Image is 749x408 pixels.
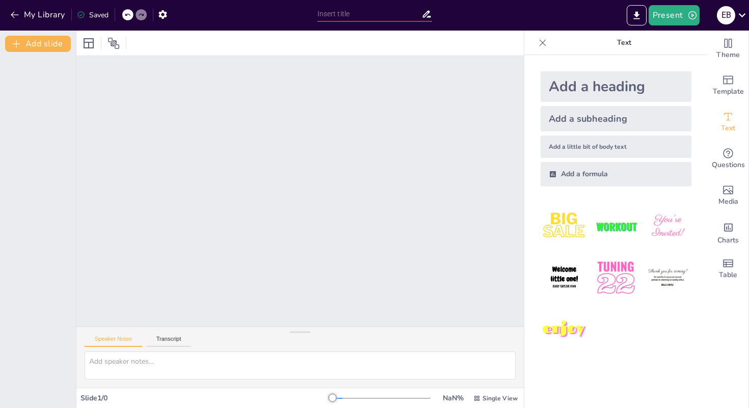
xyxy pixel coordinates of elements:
[717,235,739,246] span: Charts
[718,196,738,207] span: Media
[592,203,639,250] img: 2.jpeg
[541,135,691,158] div: Add a little bit of body text
[644,254,691,302] img: 6.jpeg
[712,159,745,171] span: Questions
[483,394,518,402] span: Single View
[541,306,588,353] img: 7.jpeg
[708,177,748,214] div: Add images, graphics, shapes or video
[627,5,647,25] button: Export to PowerPoint
[708,251,748,287] div: Add a table
[716,49,740,61] span: Theme
[8,7,69,23] button: My Library
[592,254,639,302] img: 5.jpeg
[644,203,691,250] img: 3.jpeg
[441,393,465,403] div: NaN %
[717,6,735,24] div: E B
[541,162,691,186] div: Add a formula
[551,31,698,55] p: Text
[719,269,737,281] span: Table
[708,67,748,104] div: Add ready made slides
[721,123,735,134] span: Text
[708,31,748,67] div: Change the overall theme
[81,393,333,403] div: Slide 1 / 0
[541,71,691,102] div: Add a heading
[649,5,700,25] button: Present
[108,37,120,49] span: Position
[708,104,748,141] div: Add text boxes
[541,203,588,250] img: 1.jpeg
[81,35,97,51] div: Layout
[85,336,142,347] button: Speaker Notes
[708,214,748,251] div: Add charts and graphs
[146,336,192,347] button: Transcript
[317,7,421,21] input: Insert title
[77,10,109,20] div: Saved
[717,5,735,25] button: E B
[541,106,691,131] div: Add a subheading
[708,141,748,177] div: Get real-time input from your audience
[5,36,71,52] button: Add slide
[541,254,588,302] img: 4.jpeg
[713,86,744,97] span: Template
